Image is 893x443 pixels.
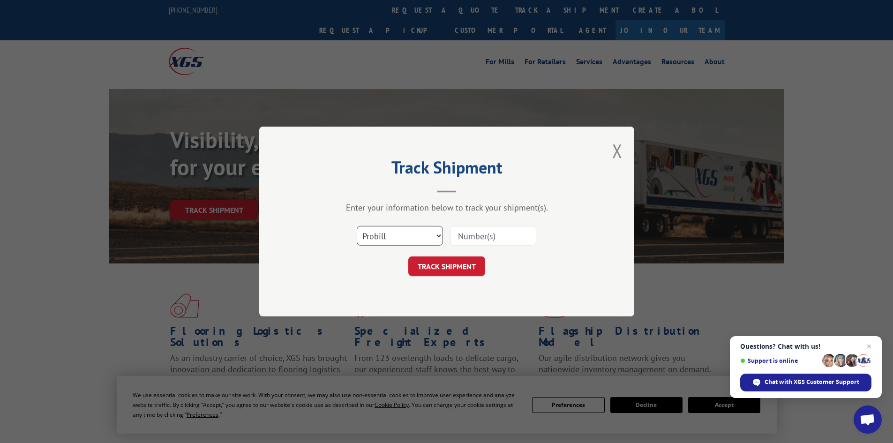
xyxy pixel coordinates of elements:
[740,357,819,364] span: Support is online
[740,374,871,391] span: Chat with XGS Customer Support
[450,226,536,246] input: Number(s)
[740,343,871,350] span: Questions? Chat with us!
[408,256,485,276] button: TRACK SHIPMENT
[854,405,882,434] a: Open chat
[306,202,587,213] div: Enter your information below to track your shipment(s).
[612,138,623,163] button: Close modal
[306,161,587,179] h2: Track Shipment
[765,378,859,386] span: Chat with XGS Customer Support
